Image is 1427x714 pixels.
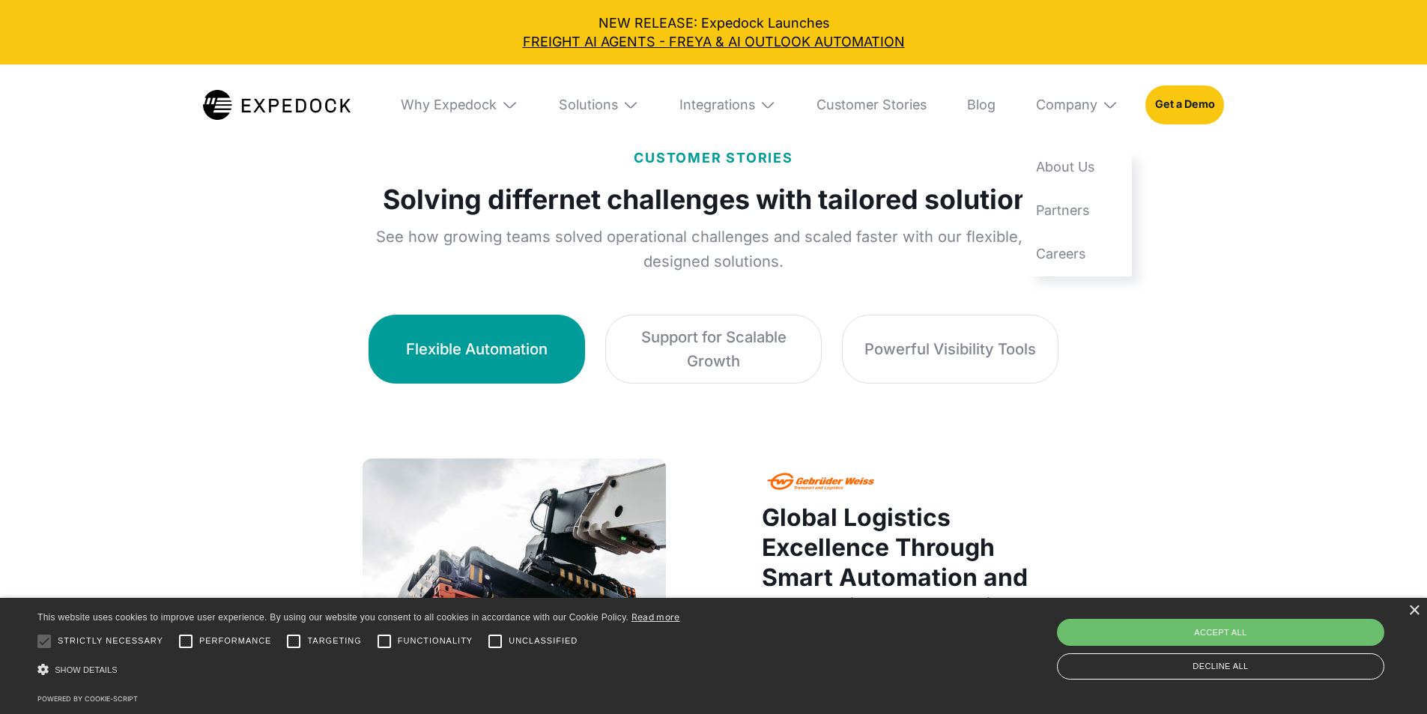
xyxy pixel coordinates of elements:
[626,325,801,372] div: Support for Scalable Growth
[355,224,1072,274] p: See how growing teams solved operational challenges and scaled faster with our flexible, co-desig...
[509,635,578,647] span: Unclassified
[199,635,272,647] span: Performance
[1022,189,1132,232] a: Partners
[666,64,790,145] div: Integrations
[401,97,497,113] div: Why Expedock
[954,64,1009,145] a: Blog
[634,148,793,169] p: CUSTOMER STORIES
[58,635,163,647] span: Strictly necessary
[679,97,755,113] div: Integrations
[406,337,548,360] div: Flexible Automation
[1022,232,1132,276] a: Careers
[1145,85,1224,124] a: Get a Demo
[864,337,1036,360] div: Powerful Visibility Tools
[13,13,1414,51] div: NEW RELEASE: Expedock Launches
[631,611,680,623] a: Read more
[55,665,118,674] span: Show details
[1022,145,1132,276] nav: Company
[545,64,652,145] div: Solutions
[1178,552,1427,714] iframe: Chat Widget
[559,97,618,113] div: Solutions
[1036,97,1097,113] div: Company
[37,612,628,623] span: This website uses cookies to improve user experience. By using our website you consent to all coo...
[398,635,473,647] span: Functionality
[1057,653,1384,680] div: Decline all
[803,64,940,145] a: Customer Stories
[1057,619,1384,646] div: Accept all
[383,181,1045,218] strong: Solving differnet challenges with tailored solutions
[1022,64,1132,145] div: Company
[13,32,1414,51] a: FREIGHT AI AGENTS - FREYA & AI OUTLOOK AUTOMATION
[387,64,531,145] div: Why Expedock
[37,659,680,682] div: Show details
[37,695,138,703] a: Powered by cookie-script
[307,635,361,647] span: Targeting
[1022,145,1132,189] a: About Us
[762,503,1028,622] strong: Global Logistics Excellence Through Smart Automation and Strategic Outsourcing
